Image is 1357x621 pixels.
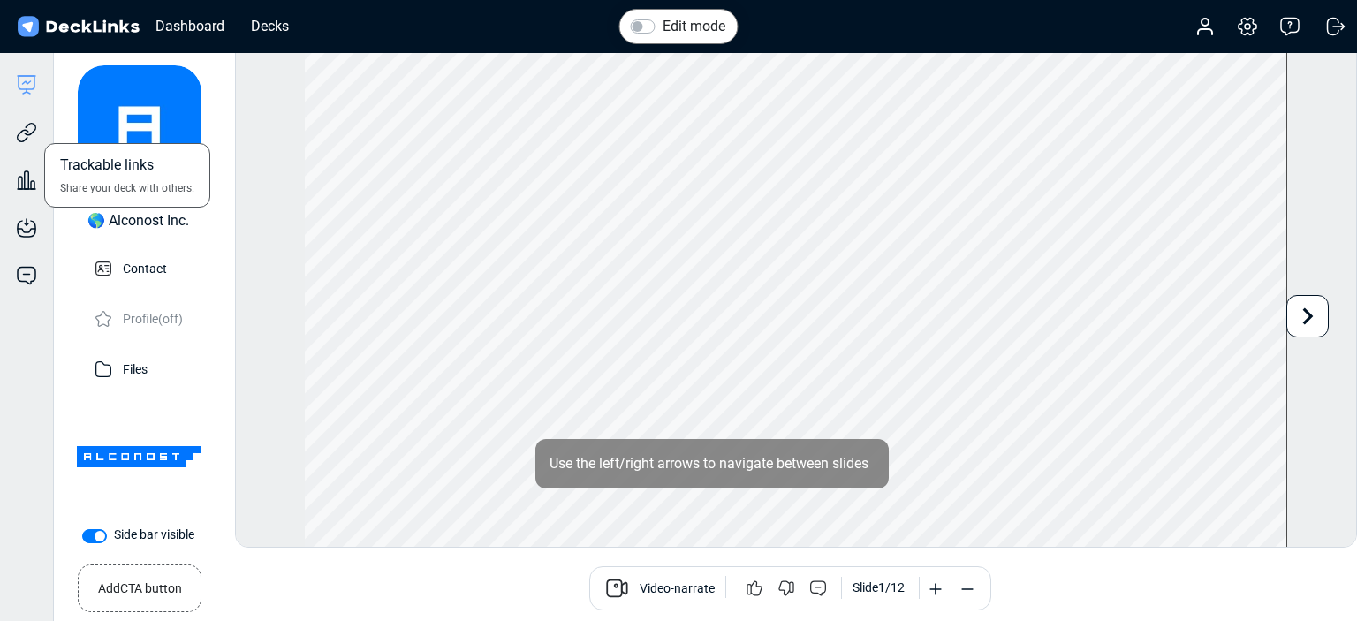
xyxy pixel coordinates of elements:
span: Trackable links [60,155,154,180]
p: Contact [123,256,167,278]
div: 🌎 Alconost Inc. [87,210,189,231]
label: Edit mode [663,16,725,37]
small: Add CTA button [98,572,182,598]
div: Use the left/right arrows to navigate between slides [535,439,889,488]
p: Profile (off) [123,307,183,329]
p: Files [123,357,148,379]
span: Share your deck with others. [60,180,194,196]
span: Video-narrate [640,579,715,601]
label: Side bar visible [114,526,194,544]
img: avatar [78,65,201,189]
img: DeckLinks [14,14,142,40]
img: Company Banner [77,395,201,519]
div: Decks [242,15,298,37]
div: Slide 1 / 12 [853,579,905,597]
div: Dashboard [147,15,233,37]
